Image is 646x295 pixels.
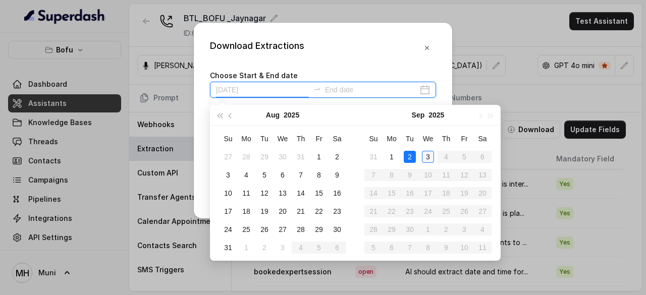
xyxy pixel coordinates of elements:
[310,166,328,184] td: 2025-08-08
[364,130,383,148] th: Su
[222,169,234,181] div: 3
[331,169,343,181] div: 9
[277,187,289,199] div: 13
[237,220,255,239] td: 2025-08-25
[237,130,255,148] th: Mo
[222,223,234,235] div: 24
[274,148,292,166] td: 2025-07-30
[222,242,234,254] div: 31
[313,223,325,235] div: 29
[383,130,401,148] th: Mo
[310,148,328,166] td: 2025-08-01
[258,223,271,235] div: 26
[277,242,289,254] div: 3
[419,148,437,166] td: 2025-09-03
[292,184,310,202] td: 2025-08-14
[255,130,274,148] th: Tu
[277,223,289,235] div: 27
[240,187,252,199] div: 11
[255,220,274,239] td: 2025-08-26
[313,85,321,93] span: swap-right
[274,166,292,184] td: 2025-08-06
[237,239,255,257] td: 2025-09-01
[237,166,255,184] td: 2025-08-04
[277,151,289,163] div: 30
[274,220,292,239] td: 2025-08-27
[310,130,328,148] th: Fr
[274,184,292,202] td: 2025-08-13
[292,166,310,184] td: 2025-08-07
[240,205,252,217] div: 18
[222,151,234,163] div: 27
[258,205,271,217] div: 19
[295,169,307,181] div: 7
[277,205,289,217] div: 20
[237,148,255,166] td: 2025-07-28
[219,239,237,257] td: 2025-08-31
[222,205,234,217] div: 17
[401,130,419,148] th: Tu
[237,202,255,220] td: 2025-08-18
[274,239,292,257] td: 2025-09-03
[422,151,434,163] div: 3
[328,166,346,184] td: 2025-08-09
[412,105,425,125] button: Sep
[216,84,309,95] input: Start date
[258,187,271,199] div: 12
[284,105,299,125] button: 2025
[367,151,380,163] div: 31
[219,220,237,239] td: 2025-08-24
[292,130,310,148] th: Th
[219,166,237,184] td: 2025-08-03
[292,202,310,220] td: 2025-08-21
[455,130,473,148] th: Fr
[313,205,325,217] div: 22
[310,184,328,202] td: 2025-08-15
[310,202,328,220] td: 2025-08-22
[295,151,307,163] div: 31
[295,205,307,217] div: 21
[255,239,274,257] td: 2025-09-02
[219,148,237,166] td: 2025-07-27
[277,169,289,181] div: 6
[219,184,237,202] td: 2025-08-10
[240,223,252,235] div: 25
[210,71,298,80] label: Choose Start & End date
[328,202,346,220] td: 2025-08-23
[266,105,280,125] button: Aug
[258,169,271,181] div: 5
[419,130,437,148] th: We
[258,151,271,163] div: 29
[255,148,274,166] td: 2025-07-29
[331,223,343,235] div: 30
[274,202,292,220] td: 2025-08-20
[219,130,237,148] th: Su
[331,187,343,199] div: 16
[328,148,346,166] td: 2025-08-02
[383,148,401,166] td: 2025-09-01
[310,220,328,239] td: 2025-08-29
[219,202,237,220] td: 2025-08-17
[295,223,307,235] div: 28
[240,151,252,163] div: 28
[255,166,274,184] td: 2025-08-05
[240,169,252,181] div: 4
[313,151,325,163] div: 1
[237,184,255,202] td: 2025-08-11
[473,130,492,148] th: Sa
[401,148,419,166] td: 2025-09-02
[328,220,346,239] td: 2025-08-30
[295,187,307,199] div: 14
[240,242,252,254] div: 1
[328,184,346,202] td: 2025-08-16
[325,84,418,95] input: End date
[313,187,325,199] div: 15
[292,148,310,166] td: 2025-07-31
[428,105,444,125] button: 2025
[331,151,343,163] div: 2
[258,242,271,254] div: 2
[331,205,343,217] div: 23
[313,169,325,181] div: 8
[255,202,274,220] td: 2025-08-19
[313,85,321,93] span: to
